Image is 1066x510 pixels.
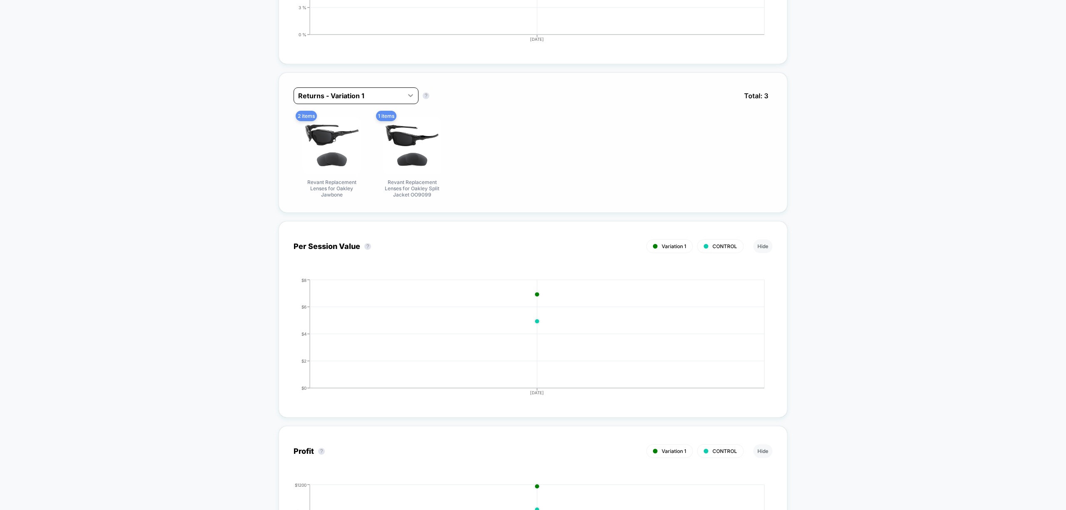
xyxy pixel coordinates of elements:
tspan: $6 [301,304,306,309]
img: Revant Replacement Lenses for Oakley Split Jacket OO9099 [383,117,441,175]
span: Total: 3 [740,87,772,104]
button: ? [423,92,429,99]
span: Variation 1 [662,448,686,454]
span: 2 items [296,111,317,121]
tspan: $8 [301,277,306,282]
tspan: [DATE] [531,390,544,395]
tspan: [DATE] [531,37,544,42]
tspan: $0 [301,385,306,390]
tspan: $1200 [295,482,306,487]
tspan: 0 % [299,32,306,37]
tspan: $2 [301,358,306,363]
span: 1 items [376,111,396,121]
span: CONTROL [712,243,737,249]
span: Revant Replacement Lenses for Oakley Jawbone [301,179,363,198]
div: PER_SESSION_VALUE [285,278,764,403]
span: Variation 1 [662,243,686,249]
span: Revant Replacement Lenses for Oakley Split Jacket OO9099 [381,179,443,198]
button: ? [364,243,371,250]
img: Revant Replacement Lenses for Oakley Jawbone [303,117,361,175]
button: Hide [753,239,772,253]
tspan: $4 [301,331,306,336]
span: CONTROL [712,448,737,454]
button: ? [318,448,325,455]
button: Hide [753,444,772,458]
tspan: 3 % [299,5,306,10]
